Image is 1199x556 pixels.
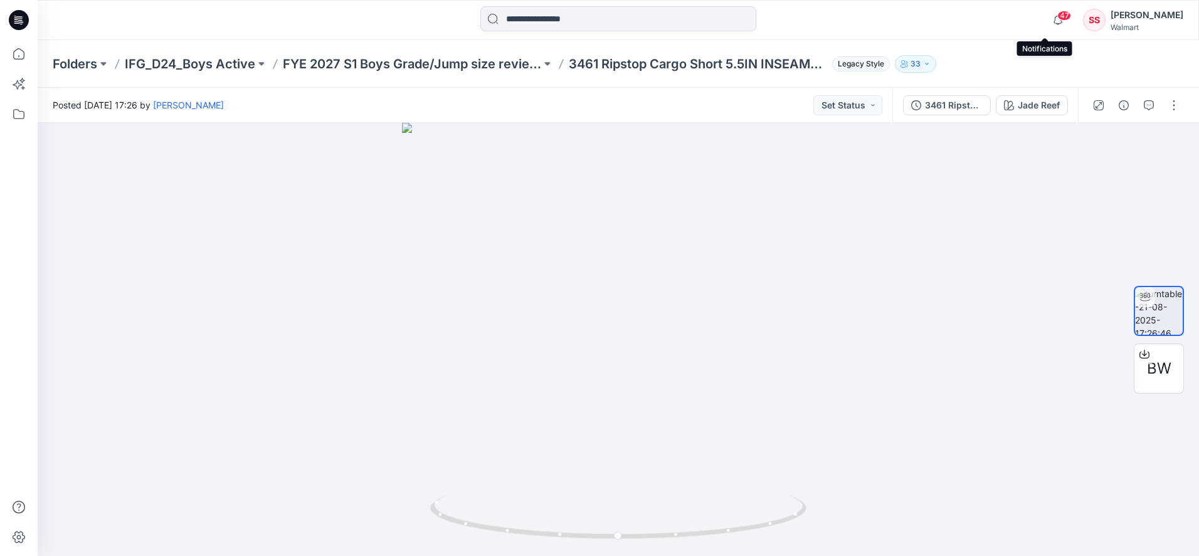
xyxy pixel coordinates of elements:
[153,100,224,110] a: [PERSON_NAME]
[1083,9,1106,31] div: SS
[911,57,921,71] p: 33
[925,98,983,112] div: 3461 Ripstop Cargo Short 5.5IN INSEAM_(LY) ASTM_GRADING VERIFICATION
[1057,11,1071,21] span: 47
[1147,357,1171,380] span: BW
[895,55,936,73] button: 33
[283,55,541,73] a: FYE 2027 S1 Boys Grade/Jump size review - ASTM grades
[832,56,890,71] span: Legacy Style
[1018,98,1060,112] div: Jade Reef
[1135,287,1183,335] img: turntable-21-08-2025-17:26:46
[903,95,991,115] button: 3461 Ripstop Cargo Short 5.5IN INSEAM_(LY) ASTM_GRADING VERIFICATION
[1114,95,1134,115] button: Details
[1111,8,1183,23] div: [PERSON_NAME]
[1111,23,1183,32] div: Walmart
[996,95,1068,115] button: Jade Reef
[827,55,890,73] button: Legacy Style
[569,55,827,73] p: 3461 Ripstop Cargo Short 5.5IN INSEAM_(LY) ASTM_GRADING VERIFICATION
[53,55,97,73] a: Folders
[125,55,255,73] a: IFG_D24_Boys Active
[53,98,224,112] span: Posted [DATE] 17:26 by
